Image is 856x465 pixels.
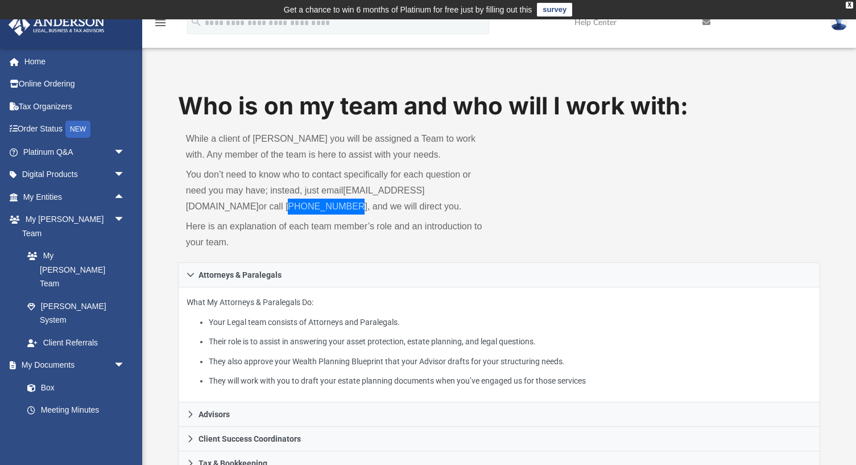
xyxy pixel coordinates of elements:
[178,89,821,123] h1: Who is on my team and who will I work with:
[186,131,491,163] p: While a client of [PERSON_NAME] you will be assigned a Team to work with. Any member of the team ...
[209,374,812,388] li: They will work with you to draft your estate planning documents when you’ve engaged us for those ...
[190,15,202,28] i: search
[199,410,230,418] span: Advisors
[284,3,532,17] div: Get a chance to win 6 months of Platinum for free just by filling out this
[114,354,137,377] span: arrow_drop_down
[178,287,821,403] div: Attorneys & Paralegals
[16,399,137,422] a: Meeting Minutes
[209,315,812,330] li: Your Legal team consists of Attorneys and Paralegals.
[154,22,167,30] a: menu
[187,295,812,388] p: What My Attorneys & Paralegals Do:
[199,271,282,279] span: Attorneys & Paralegals
[846,2,853,9] div: close
[114,141,137,164] span: arrow_drop_down
[178,262,821,287] a: Attorneys & Paralegals
[186,219,491,250] p: Here is an explanation of each team member’s role and an introduction to your team.
[16,245,131,295] a: My [PERSON_NAME] Team
[830,14,847,31] img: User Pic
[154,16,167,30] i: menu
[16,295,137,331] a: [PERSON_NAME] System
[114,208,137,232] span: arrow_drop_down
[8,163,142,186] a: Digital Productsarrow_drop_down
[8,118,142,141] a: Order StatusNEW
[8,141,142,163] a: Platinum Q&Aarrow_drop_down
[5,14,108,36] img: Anderson Advisors Platinum Portal
[65,121,90,138] div: NEW
[209,355,812,369] li: They also approve your Wealth Planning Blueprint that your Advisor drafts for your structuring ne...
[16,376,131,399] a: Box
[8,186,142,208] a: My Entitiesarrow_drop_up
[114,163,137,187] span: arrow_drop_down
[8,354,137,377] a: My Documentsarrow_drop_down
[199,435,301,443] span: Client Success Coordinators
[186,186,425,211] a: [EMAIL_ADDRESS][DOMAIN_NAME]
[8,208,137,245] a: My [PERSON_NAME] Teamarrow_drop_down
[16,331,137,354] a: Client Referrals
[186,167,491,215] p: You don’t need to know who to contact specifically for each question or need you may have; instea...
[114,186,137,209] span: arrow_drop_up
[16,421,131,444] a: Forms Library
[8,50,142,73] a: Home
[8,95,142,118] a: Tax Organizers
[537,3,572,17] a: survey
[8,73,142,96] a: Online Ordering
[178,427,821,451] a: Client Success Coordinators
[209,335,812,349] li: Their role is to assist in answering your asset protection, estate planning, and legal questions.
[178,402,821,427] a: Advisors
